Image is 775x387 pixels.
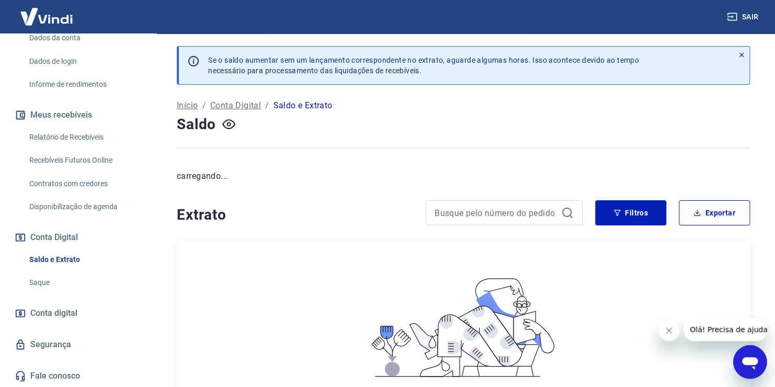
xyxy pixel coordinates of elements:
[273,99,332,112] p: Saldo e Extrato
[177,204,413,225] h4: Extrato
[25,249,144,270] a: Saldo e Extrato
[683,318,767,341] iframe: Mensagem da empresa
[25,74,144,95] a: Informe de rendimentos
[25,127,144,148] a: Relatório de Recebíveis
[25,150,144,171] a: Recebíveis Futuros Online
[13,1,81,32] img: Vindi
[30,306,77,321] span: Conta digital
[13,302,144,325] a: Conta digital
[177,99,198,112] a: Início
[25,173,144,195] a: Contratos com credores
[25,51,144,72] a: Dados de login
[265,99,269,112] p: /
[202,99,206,112] p: /
[658,320,679,341] iframe: Fechar mensagem
[177,114,216,135] h4: Saldo
[25,196,144,218] a: Disponibilização de agenda
[435,205,557,221] input: Busque pelo número do pedido
[13,104,144,127] button: Meus recebíveis
[725,7,762,27] button: Sair
[6,7,88,16] span: Olá! Precisa de ajuda?
[733,345,767,379] iframe: Botão para abrir a janela de mensagens
[13,226,144,249] button: Conta Digital
[177,170,750,183] p: carregando...
[210,99,261,112] a: Conta Digital
[208,55,639,76] p: Se o saldo aumentar sem um lançamento correspondente no extrato, aguarde algumas horas. Isso acon...
[25,27,144,49] a: Dados da conta
[595,200,666,225] button: Filtros
[13,333,144,356] a: Segurança
[679,200,750,225] button: Exportar
[25,272,144,293] a: Saque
